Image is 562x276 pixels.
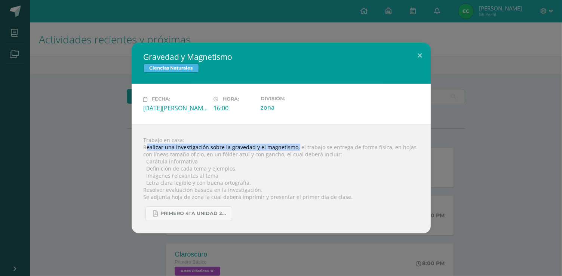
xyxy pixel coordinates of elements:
[214,104,255,112] div: 16:00
[132,124,431,233] div: Trabajo en casa: Realizar una investigación sobre la gravedad y el magnetismo, el trabajo se entr...
[144,64,199,73] span: Ciencias Naturales
[223,96,239,102] span: Hora:
[261,96,325,101] label: División:
[409,43,431,68] button: Close (Esc)
[261,103,325,111] div: zona
[152,96,171,102] span: Fecha:
[145,206,232,221] a: primero 4ta unidad 2025.pdf
[161,211,228,217] span: primero 4ta unidad 2025.pdf
[144,52,419,62] h2: Gravedad y Magnetismo
[144,104,208,112] div: [DATE][PERSON_NAME]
